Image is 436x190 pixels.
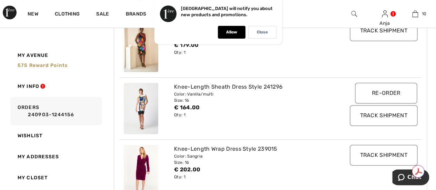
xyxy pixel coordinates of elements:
[18,52,48,59] span: My Avenue
[382,10,388,18] img: My Info
[226,30,237,35] p: Allow
[126,11,146,18] a: Brands
[382,10,388,17] a: Sign In
[9,97,102,125] a: Orders
[174,41,342,49] div: € 179.00
[422,11,426,17] span: 10
[174,174,342,180] div: Qty: 1
[350,20,417,41] input: Track Shipment
[370,20,400,27] div: Anja
[9,146,102,167] a: My Addresses
[28,11,38,18] a: New
[96,11,109,18] a: Sale
[174,153,342,159] div: Color: Sangria
[355,83,417,103] input: Re-order
[174,145,342,153] div: Knee-Length Wrap Dress Style 239015
[174,103,342,112] div: € 164.00
[174,49,342,56] div: Qty: 1
[174,166,342,174] div: € 202.00
[174,112,342,118] div: Qty: 1
[400,10,430,18] a: 10
[3,6,17,19] img: 1ère Avenue
[18,111,100,118] a: 240903-1244156
[55,11,80,18] a: Clothing
[124,83,158,134] img: joseph-ribkoff-dresses-jumpsuits-vanilla-multi_2412961_2356_search.jpg
[18,62,68,68] span: 575 Reward points
[412,10,418,18] img: My Bag
[9,76,102,97] a: My Info
[350,145,417,166] input: Track Shipment
[351,10,357,18] img: search the website
[174,97,342,103] div: Size: 16
[124,20,158,72] img: joseph-ribkoff-dresses-jumpsuits-black-multi_2420121_15df_search.jpg
[174,91,342,97] div: Color: Vanilla/multi
[392,169,429,187] iframe: Opens a widget where you can chat to one of our agents
[9,125,102,146] a: Wishlist
[350,105,417,126] input: Track Shipment
[9,167,102,188] a: My Closet
[181,6,273,17] p: [GEOGRAPHIC_DATA] will notify you about new products and promotions.
[174,83,342,91] div: Knee-Length Sheath Dress Style 241296
[174,159,342,166] div: Size: 16
[257,30,268,35] p: Close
